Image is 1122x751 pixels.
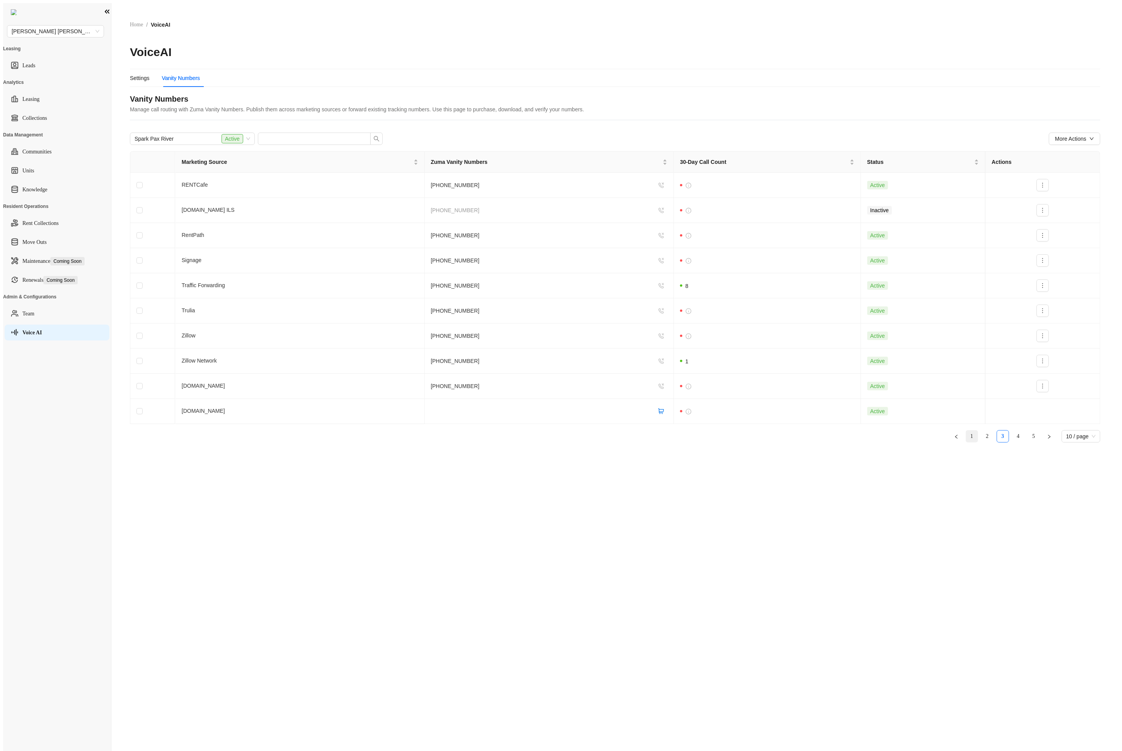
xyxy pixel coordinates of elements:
li: Maintenance [5,253,109,269]
h3: Admin & Configurations [3,294,111,300]
div: Vanity Numbers [130,93,1100,105]
div: RENTCafe [182,181,418,189]
div: Trulia [182,306,418,315]
th: Status [861,152,986,173]
span: search [373,136,380,142]
th: Marketing Source [176,152,425,173]
div: [PHONE_NUMBER] [431,256,479,265]
div: [DOMAIN_NAME] ILS [182,206,418,214]
span: Active [867,281,888,290]
div: [DOMAIN_NAME] [182,407,418,415]
li: Team [5,306,109,322]
span: Active [867,407,888,416]
th: Actions [986,152,1100,173]
a: Knowledge [22,182,48,198]
a: 2 [982,431,993,442]
span: right [1047,434,1052,439]
a: Units [22,163,34,179]
li: Voice AI [5,325,109,341]
h3: Resident Operations [3,204,111,209]
span: Active [222,134,243,143]
span: Coming Soon [43,276,78,284]
li: Communities [5,144,109,160]
li: Move Outs [5,234,109,250]
span: down [1090,136,1094,141]
li: 1 [966,430,978,443]
div: [PHONE_NUMBER] [431,231,479,240]
a: Move Outs [22,235,47,250]
th: 30-Day Call Count [674,152,861,173]
a: Leasing [22,92,39,107]
li: Leads [5,58,109,73]
a: 5 [1028,431,1040,442]
a: 1 [966,431,978,442]
a: Team [22,306,34,322]
span: Zuma Vanity Numbers [431,158,661,166]
h3: Data Management [3,132,111,138]
span: 10 / page [1066,431,1096,442]
a: Communities [22,144,51,160]
span: Gates Hudson [12,26,99,37]
li: 2 [981,430,994,443]
div: [PHONE_NUMBER] [431,332,479,340]
a: Home [128,20,145,29]
th: Zuma Vanity Numbers [425,152,674,173]
span: Active [867,382,888,390]
span: Active [867,181,888,189]
li: Leasing [5,91,109,107]
div: Page Size [1062,430,1100,443]
div: RentPath [182,231,418,239]
span: more [1040,257,1046,264]
div: Zillow [182,331,418,340]
div: Vanity Numbers [162,74,200,82]
div: [PHONE_NUMBER] [431,206,479,215]
li: Renewals [5,272,109,288]
a: Voice AI [22,325,42,341]
li: Units [5,163,109,179]
span: Active [867,231,888,240]
div: [PHONE_NUMBER] [431,382,479,390]
span: more [1040,207,1046,213]
span: Coming Soon [50,257,85,266]
span: Marketing Source [182,158,412,166]
div: [PHONE_NUMBER] [431,181,479,189]
span: more [1040,232,1046,238]
button: left [950,430,963,443]
li: 5 [1028,430,1040,443]
span: Inactive [867,206,892,215]
div: Traffic Forwarding [182,281,418,290]
span: Spark Pax River [135,133,174,145]
div: [PHONE_NUMBER] [431,281,479,290]
div: Signage [182,256,418,264]
button: right [1043,430,1055,443]
li: Collections [5,110,109,126]
span: More Actions [1055,135,1086,143]
li: 4 [1012,430,1025,443]
h2: VoiceAI [130,45,172,60]
span: Status [867,158,973,166]
li: Previous Page [950,430,963,443]
span: Active [867,307,888,315]
a: 3 [997,431,1009,442]
li: / [146,20,148,29]
div: [DOMAIN_NAME] [182,381,418,390]
li: Knowledge [5,182,109,198]
span: left [954,434,959,439]
li: Rent Collections [5,215,109,231]
div: [PHONE_NUMBER] [431,307,479,315]
span: VoiceAI [151,22,170,28]
div: Manage call routing with Zuma Vanity Numbers. Publish them across marketing sources or forward ex... [130,105,1100,114]
li: 3 [997,430,1009,443]
div: Zillow Network [182,356,418,365]
span: more [1040,358,1046,364]
div: [PHONE_NUMBER] [431,357,479,365]
span: more [1040,383,1046,389]
a: RenewalsComing Soon [22,272,78,288]
div: 8 [680,282,689,290]
span: more [1040,283,1046,289]
button: More Actionsdown [1049,133,1100,145]
span: Active [867,357,888,365]
span: Active [867,256,888,265]
span: more [1040,308,1046,314]
a: 4 [1013,431,1024,442]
